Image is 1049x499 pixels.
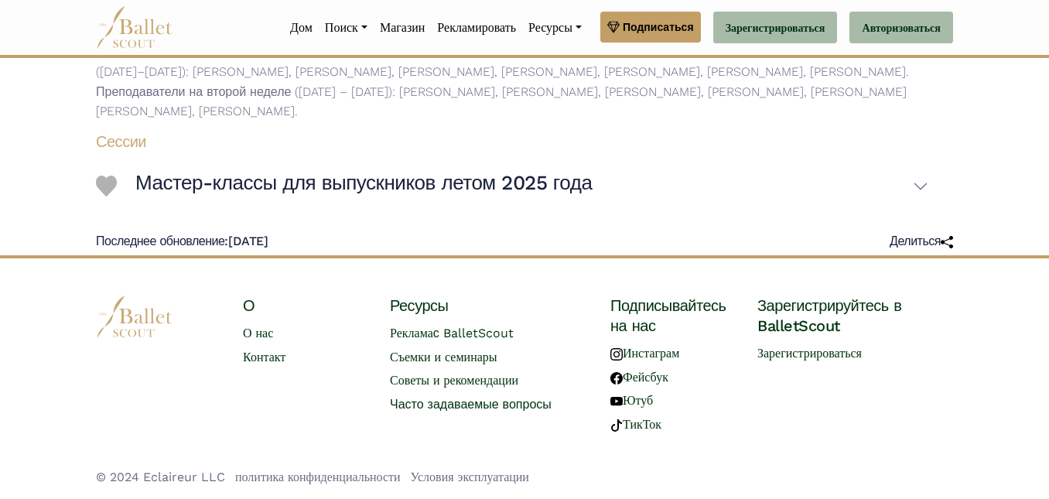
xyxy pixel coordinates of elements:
[610,393,653,408] a: Ютуб
[319,12,374,44] a: Поиск
[433,326,514,340] font: с BalletScout
[623,346,679,361] font: Инстаграм
[390,326,433,340] font: Реклама
[390,350,497,364] a: Съемки и семинары
[235,470,401,484] a: политика конфиденциальности
[243,350,285,364] a: Контакт
[380,20,425,35] font: Магазин
[600,12,701,43] a: Подписаться
[610,419,623,432] img: логотип тик ток
[623,393,653,408] font: Ютуб
[96,234,228,248] font: Последнее обновление:
[135,164,928,209] button: Мастер-классы для выпускников летом 2025 года
[437,20,516,35] font: Рекламировать
[623,21,694,33] font: Подписаться
[390,397,552,412] a: Часто задаваемые вопросы
[228,234,268,248] font: [DATE]
[431,12,522,44] a: Рекламировать
[96,176,117,197] img: Сердце
[135,171,592,194] font: Мастер-классы для выпускников летом 2025 года
[610,370,668,385] a: Фейсбук
[713,12,838,44] a: Зарегистрироваться
[411,470,529,484] a: Условия эксплуатации
[390,326,514,340] a: Рекламас BalletScout
[243,296,255,315] font: О
[96,470,225,484] font: © 2024 Eclaireur LLC
[610,348,623,361] img: логотип инстаграм
[390,373,518,388] a: Советы и рекомендации
[623,417,661,432] font: ТикТок
[284,12,319,44] a: Дом
[726,22,825,34] font: Зарегистрироваться
[610,346,679,361] a: Инстаграм
[610,395,623,408] img: логотип YouTube
[757,346,862,361] a: Зарегистрироваться
[528,20,572,35] font: Ресурсы
[610,372,623,385] img: логотип фейсбука
[290,20,313,35] font: Дом
[390,296,449,315] font: Ресурсы
[890,234,941,248] font: Делиться
[243,326,273,340] a: О нас
[610,417,661,432] a: ТикТок
[610,296,726,335] font: Подписывайтесь на нас
[757,296,901,335] font: Зарегистрируйтесь в BalletScout
[623,370,668,385] font: Фейсбук
[96,296,173,338] img: логотип
[96,132,146,151] font: Сессии
[849,12,953,44] a: Авторизоваться
[522,12,588,44] a: Ресурсы
[325,20,358,35] font: Поиск
[607,19,620,36] img: gem.svg
[863,22,941,34] font: Авторизоваться
[374,12,431,44] a: Магазин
